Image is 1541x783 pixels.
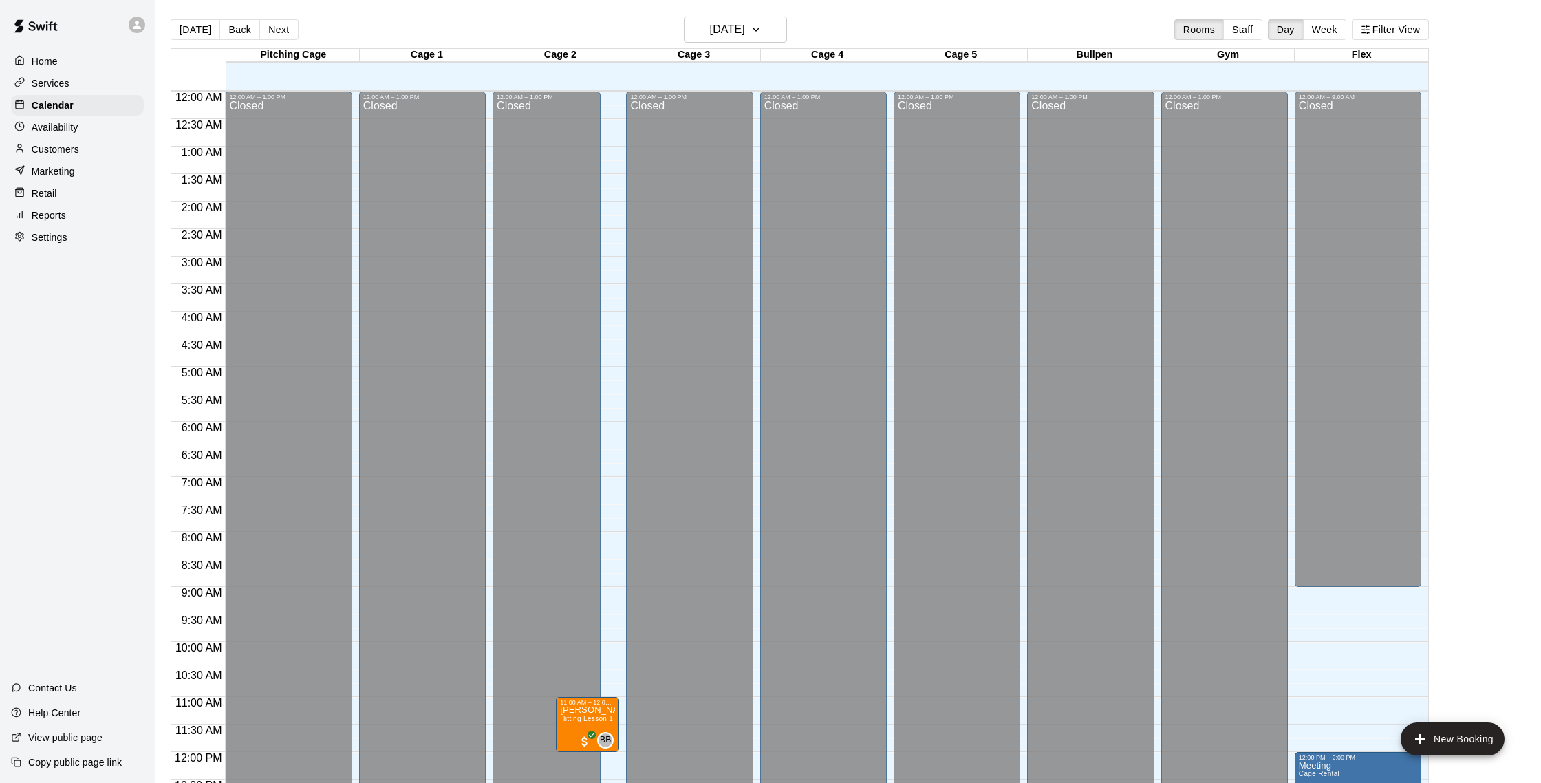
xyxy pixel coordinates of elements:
[11,139,144,160] a: Customers
[178,202,226,213] span: 2:00 AM
[178,284,226,296] span: 3:30 AM
[1268,19,1304,40] button: Day
[363,94,482,100] div: 12:00 AM – 1:00 PM
[1352,19,1429,40] button: Filter View
[178,229,226,241] span: 2:30 AM
[1299,770,1339,777] span: Cage Rental
[894,49,1028,62] div: Cage 5
[178,174,226,186] span: 1:30 AM
[178,532,226,544] span: 8:00 AM
[178,422,226,433] span: 6:00 AM
[178,367,226,378] span: 5:00 AM
[219,19,260,40] button: Back
[11,117,144,138] a: Availability
[172,669,226,681] span: 10:30 AM
[603,732,614,749] span: Bucket Bucket
[32,120,78,134] p: Availability
[172,92,226,103] span: 12:00 AM
[32,98,74,112] p: Calendar
[898,94,1016,100] div: 12:00 AM – 1:00 PM
[597,732,614,749] div: Bucket Bucket
[1303,19,1346,40] button: Week
[630,94,748,100] div: 12:00 AM – 1:00 PM
[710,20,745,39] h6: [DATE]
[600,733,612,747] span: BB
[178,504,226,516] span: 7:30 AM
[761,49,894,62] div: Cage 4
[178,449,226,461] span: 6:30 AM
[1174,19,1224,40] button: Rooms
[178,559,226,571] span: 8:30 AM
[578,735,592,749] span: All customers have paid
[178,587,226,599] span: 9:00 AM
[1299,100,1417,592] div: Closed
[11,227,144,248] a: Settings
[11,183,144,204] a: Retail
[171,19,220,40] button: [DATE]
[172,119,226,131] span: 12:30 AM
[178,147,226,158] span: 1:00 AM
[556,697,619,752] div: 11:00 AM – 12:00 PM: Hitting Lesson 1 hr
[11,95,144,116] a: Calendar
[1031,94,1150,100] div: 12:00 AM – 1:00 PM
[172,697,226,709] span: 11:00 AM
[28,755,122,769] p: Copy public page link
[11,205,144,226] a: Reports
[259,19,298,40] button: Next
[32,76,69,90] p: Services
[1028,49,1161,62] div: Bullpen
[226,49,360,62] div: Pitching Cage
[178,614,226,626] span: 9:30 AM
[764,94,883,100] div: 12:00 AM – 1:00 PM
[32,186,57,200] p: Retail
[627,49,761,62] div: Cage 3
[28,731,103,744] p: View public page
[172,642,226,654] span: 10:00 AM
[1299,754,1417,761] div: 12:00 PM – 2:00 PM
[178,339,226,351] span: 4:30 AM
[1165,94,1284,100] div: 12:00 AM – 1:00 PM
[497,94,596,100] div: 12:00 AM – 1:00 PM
[560,699,615,706] div: 11:00 AM – 12:00 PM
[11,51,144,72] a: Home
[32,230,67,244] p: Settings
[32,164,75,178] p: Marketing
[684,17,787,43] button: [DATE]
[229,94,347,100] div: 12:00 AM – 1:00 PM
[11,73,144,94] a: Services
[28,681,77,695] p: Contact Us
[32,54,58,68] p: Home
[171,752,225,764] span: 12:00 PM
[1295,92,1421,587] div: 12:00 AM – 9:00 AM: Closed
[32,208,66,222] p: Reports
[172,725,226,736] span: 11:30 AM
[360,49,493,62] div: Cage 1
[11,161,144,182] a: Marketing
[1161,49,1295,62] div: Gym
[28,706,80,720] p: Help Center
[178,394,226,406] span: 5:30 AM
[1295,49,1428,62] div: Flex
[178,257,226,268] span: 3:00 AM
[493,49,627,62] div: Cage 2
[560,715,622,722] span: Hitting Lesson 1 hr
[1401,722,1505,755] button: add
[178,477,226,489] span: 7:00 AM
[1223,19,1262,40] button: Staff
[178,312,226,323] span: 4:00 AM
[32,142,79,156] p: Customers
[1299,94,1417,100] div: 12:00 AM – 9:00 AM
